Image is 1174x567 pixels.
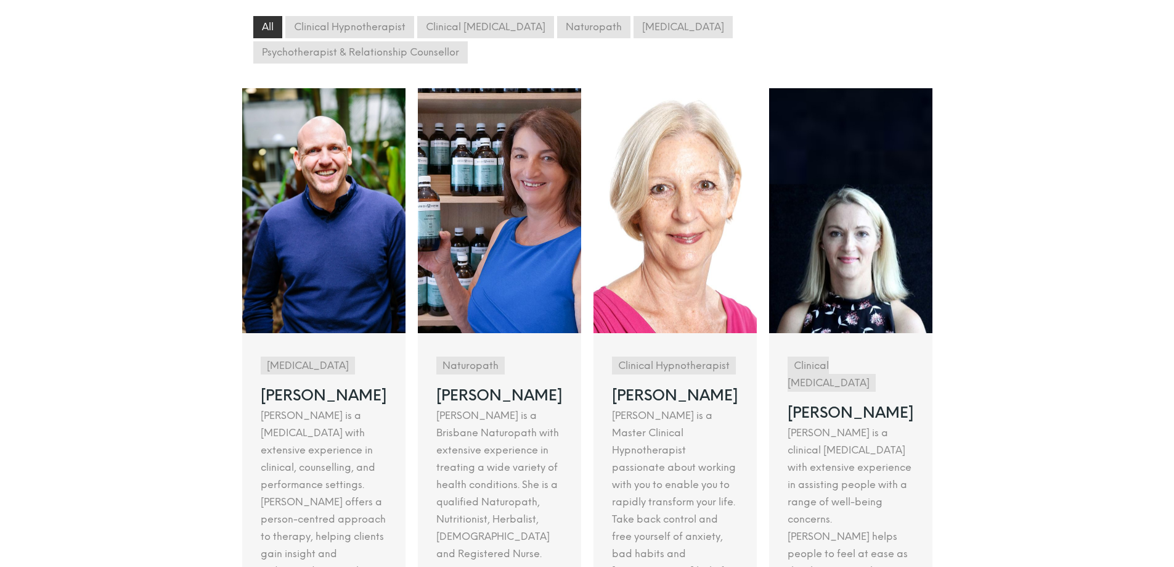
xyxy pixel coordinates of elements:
li: Naturopath [557,16,630,38]
li: All [253,16,282,38]
li: Clinical Hypnotherapist [285,16,414,38]
li: Psychotherapist & Relationship Counsellor [253,41,468,64]
li: [MEDICAL_DATA] [634,16,733,38]
li: Clinical [MEDICAL_DATA] [417,16,554,38]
